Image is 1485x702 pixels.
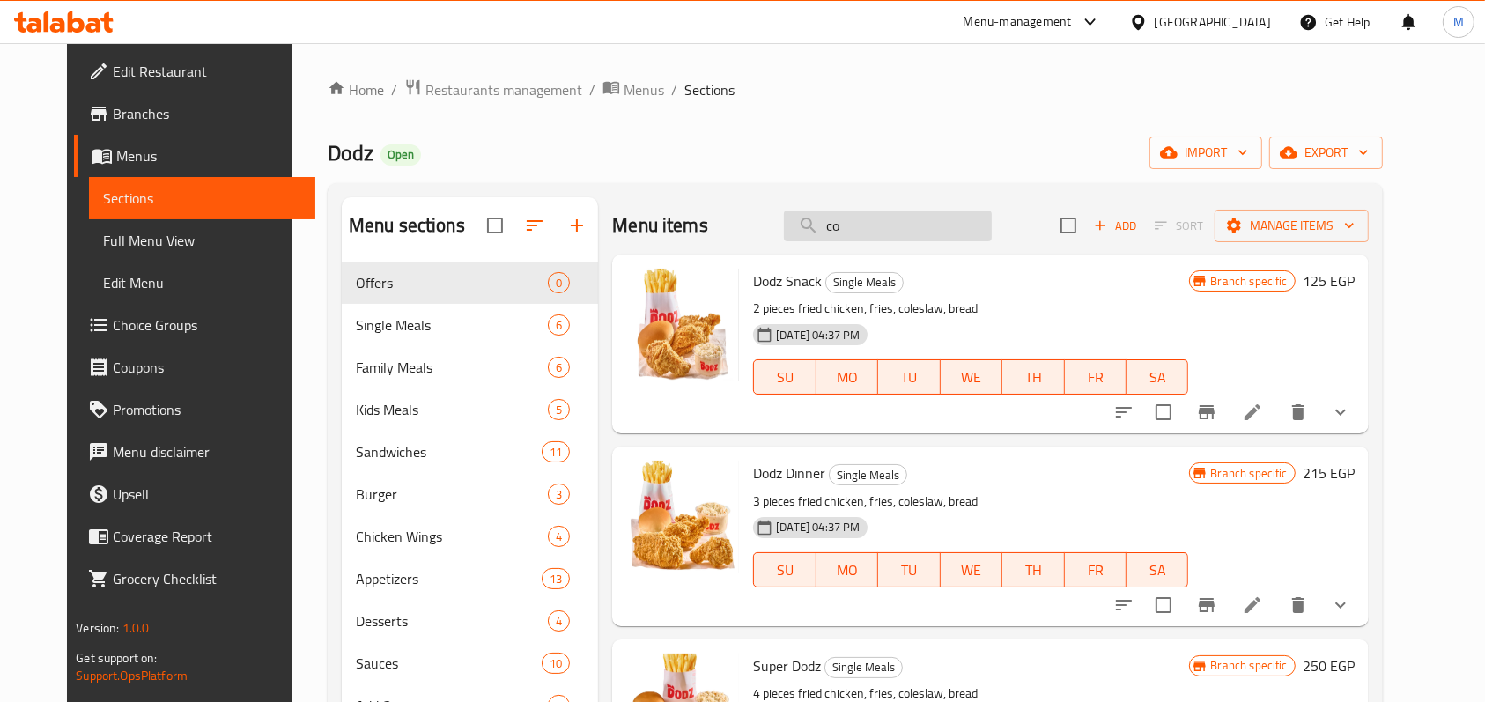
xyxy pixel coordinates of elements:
[103,188,301,209] span: Sections
[825,657,902,677] span: Single Meals
[549,317,569,334] span: 6
[113,103,301,124] span: Branches
[826,272,903,292] span: Single Meals
[885,558,933,583] span: TU
[1002,552,1064,587] button: TH
[76,617,119,639] span: Version:
[753,460,825,486] span: Dodz Dinner
[671,79,677,100] li: /
[548,484,570,505] div: items
[342,304,598,346] div: Single Meals6
[74,388,315,431] a: Promotions
[878,552,940,587] button: TU
[612,212,708,239] h2: Menu items
[753,298,1188,320] p: 2 pieces fried chicken, fries, coleslaw, bread
[356,610,548,632] span: Desserts
[113,399,301,420] span: Promotions
[74,135,315,177] a: Menus
[356,272,548,293] span: Offers
[1269,137,1383,169] button: export
[1303,461,1355,485] h6: 215 EGP
[825,272,904,293] div: Single Meals
[549,359,569,376] span: 6
[830,465,906,485] span: Single Meals
[549,613,569,630] span: 4
[74,473,315,515] a: Upsell
[824,558,871,583] span: MO
[391,79,397,100] li: /
[1009,558,1057,583] span: TH
[1143,212,1215,240] span: Select section first
[1283,142,1369,164] span: export
[356,653,542,674] div: Sauces
[356,568,542,589] span: Appetizers
[1072,558,1119,583] span: FR
[356,484,548,505] span: Burger
[542,653,570,674] div: items
[113,568,301,589] span: Grocery Checklist
[878,359,940,395] button: TU
[1002,359,1064,395] button: TH
[589,79,595,100] li: /
[1072,365,1119,390] span: FR
[548,314,570,336] div: items
[761,558,809,583] span: SU
[824,657,903,678] div: Single Meals
[103,272,301,293] span: Edit Menu
[477,207,513,244] span: Select all sections
[113,484,301,505] span: Upsell
[1164,142,1248,164] span: import
[1319,391,1362,433] button: show more
[1050,207,1087,244] span: Select section
[342,515,598,558] div: Chicken Wings4
[549,275,569,292] span: 0
[753,491,1188,513] p: 3 pieces fried chicken, fries, coleslaw, bread
[1127,359,1188,395] button: SA
[113,61,301,82] span: Edit Restaurant
[116,145,301,166] span: Menus
[1134,365,1181,390] span: SA
[816,359,878,395] button: MO
[1453,12,1464,32] span: M
[1155,12,1271,32] div: [GEOGRAPHIC_DATA]
[548,357,570,378] div: items
[1204,465,1295,482] span: Branch specific
[342,473,598,515] div: Burger3
[328,78,1383,101] nav: breadcrumb
[626,269,739,381] img: Dodz Snack
[941,359,1002,395] button: WE
[1303,269,1355,293] h6: 125 EGP
[103,230,301,251] span: Full Menu View
[356,314,548,336] div: Single Meals
[753,653,821,679] span: Super Dodz
[542,441,570,462] div: items
[380,147,421,162] span: Open
[1277,391,1319,433] button: delete
[1330,402,1351,423] svg: Show Choices
[1087,212,1143,240] span: Add item
[342,262,598,304] div: Offers0
[89,262,315,304] a: Edit Menu
[549,402,569,418] span: 5
[1330,595,1351,616] svg: Show Choices
[1103,584,1145,626] button: sort-choices
[1009,365,1057,390] span: TH
[425,79,582,100] span: Restaurants management
[543,571,569,587] span: 13
[328,79,384,100] a: Home
[1204,657,1295,674] span: Branch specific
[113,357,301,378] span: Coupons
[513,204,556,247] span: Sort sections
[356,357,548,378] div: Family Meals
[74,431,315,473] a: Menu disclaimer
[342,600,598,642] div: Desserts4
[784,211,992,241] input: search
[543,444,569,461] span: 11
[74,346,315,388] a: Coupons
[769,327,867,344] span: [DATE] 04:37 PM
[356,441,542,462] span: Sandwiches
